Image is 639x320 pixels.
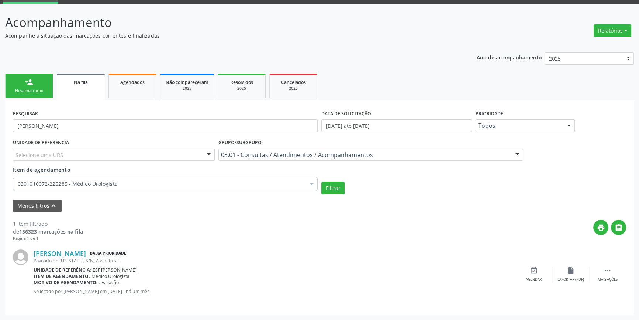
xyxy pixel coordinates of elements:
[604,266,612,275] i: 
[34,279,98,286] b: Motivo de agendamento:
[99,279,119,286] span: avaliação
[594,24,631,37] button: Relatórios
[281,79,306,85] span: Cancelados
[166,79,208,85] span: Não compareceram
[120,79,145,85] span: Agendados
[597,224,605,232] i: print
[34,288,515,295] p: Solicitado por [PERSON_NAME] em [DATE] - há um mês
[321,108,371,119] label: DATA DE SOLICITAÇÃO
[321,119,472,132] input: Selecione um intervalo
[91,273,129,279] span: Médico Urologista
[526,277,542,282] div: Agendar
[223,86,260,91] div: 2025
[13,200,62,212] button: Menos filtroskeyboard_arrow_up
[476,108,503,119] label: Prioridade
[15,151,63,159] span: Selecione uma UBS
[230,79,253,85] span: Resolvidos
[478,122,560,129] span: Todos
[593,220,608,235] button: print
[321,182,345,194] button: Filtrar
[221,151,508,159] span: 03.01 - Consultas / Atendimentos / Acompanhamentos
[18,180,305,188] span: 0301010072-225285 - Médico Urologista
[13,235,83,242] div: Página 1 de 1
[34,267,91,273] b: Unidade de referência:
[89,250,128,258] span: Baixa Prioridade
[615,224,623,232] i: 
[34,273,90,279] b: Item de agendamento:
[49,202,58,210] i: keyboard_arrow_up
[557,277,584,282] div: Exportar (PDF)
[13,249,28,265] img: img
[13,228,83,235] div: de
[93,267,137,273] span: ESF [PERSON_NAME]
[275,86,312,91] div: 2025
[13,119,318,132] input: Nome, CNS
[598,277,618,282] div: Mais ações
[74,79,88,85] span: Na fila
[611,220,626,235] button: 
[25,78,33,86] div: person_add
[19,228,83,235] strong: 156323 marcações na fila
[11,88,48,93] div: Nova marcação
[218,137,262,149] label: Grupo/Subgrupo
[34,258,515,264] div: Povoado de [US_STATE], S/N, Zona Rural
[530,266,538,275] i: event_available
[13,108,38,119] label: PESQUISAR
[34,249,86,258] a: [PERSON_NAME]
[13,166,70,173] span: Item de agendamento
[13,220,83,228] div: 1 item filtrado
[567,266,575,275] i: insert_drive_file
[5,13,445,32] p: Acompanhamento
[166,86,208,91] div: 2025
[13,137,69,149] label: UNIDADE DE REFERÊNCIA
[477,52,542,62] p: Ano de acompanhamento
[5,32,445,40] p: Acompanhe a situação das marcações correntes e finalizadas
